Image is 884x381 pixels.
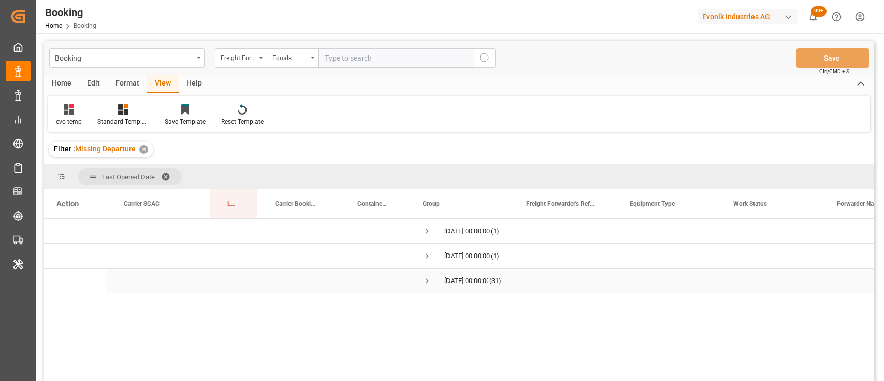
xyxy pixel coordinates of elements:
span: (31) [489,269,501,293]
span: Freight Forwarder's Reference No. [526,200,596,207]
span: Work Status [733,200,767,207]
button: open menu [49,48,205,68]
div: [DATE] 00:00:00 [444,219,490,243]
div: Press SPACE to select this row. [44,219,410,244]
div: [DATE] 00:00:00 [444,269,488,293]
a: Home [45,22,62,30]
div: Booking [45,5,96,20]
span: Carrier Booking No. [275,200,318,207]
div: Booking [55,51,193,64]
span: Missing Departure [75,145,136,153]
button: show 100 new notifications [802,5,825,29]
span: 99+ [811,6,827,17]
span: Carrier SCAC [124,200,160,207]
span: (1) [491,244,499,268]
div: Freight Forwarder's Reference No. [221,51,256,63]
div: Press SPACE to select this row. [44,244,410,269]
button: Help Center [825,5,848,29]
div: Format [108,75,147,93]
button: open menu [215,48,267,68]
div: Equals [272,51,308,63]
span: Ctrl/CMD + S [819,67,849,75]
span: Container No. [357,200,388,207]
button: Evonik Industries AG [698,7,802,26]
div: Edit [79,75,108,93]
div: Save Template [165,117,206,126]
span: Filter : [54,145,75,153]
div: View [147,75,179,93]
div: ✕ [139,145,148,154]
div: evo temp [56,117,82,126]
span: (1) [491,219,499,243]
button: search button [474,48,496,68]
span: Equipment Type [630,200,675,207]
span: Last Opened By [227,200,236,207]
span: Forwarder Name [837,200,882,207]
div: Standard Templates [97,117,149,126]
span: Group [423,200,440,207]
div: Help [179,75,210,93]
div: Reset Template [221,117,264,126]
div: Evonik Industries AG [698,9,798,24]
button: open menu [267,48,318,68]
input: Type to search [318,48,474,68]
button: Save [796,48,869,68]
div: Action [56,199,79,208]
div: [DATE] 00:00:00 [444,244,490,268]
div: Press SPACE to select this row. [44,269,410,293]
span: Last Opened Date [102,173,155,181]
div: Home [44,75,79,93]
